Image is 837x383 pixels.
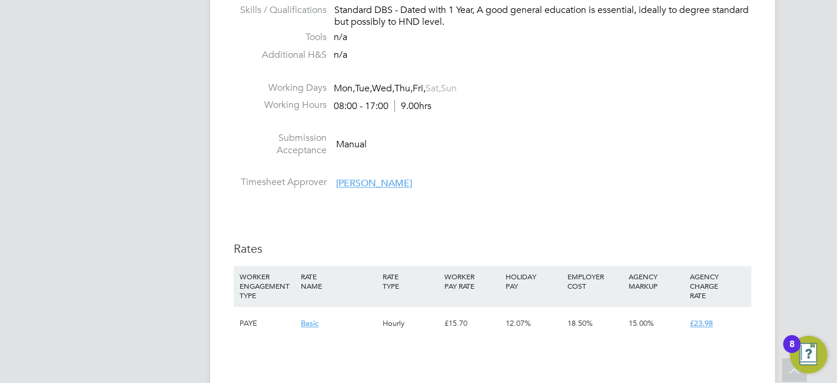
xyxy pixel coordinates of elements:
[237,266,298,306] div: WORKER ENGAGEMENT TYPE
[394,100,431,112] span: 9.00hrs
[441,266,503,297] div: WORKER PAY RATE
[690,319,713,329] span: £23.98
[334,82,355,94] span: Mon,
[394,82,413,94] span: Thu,
[355,82,372,94] span: Tue,
[234,132,327,157] label: Submission Acceptance
[426,82,441,94] span: Sat,
[790,336,828,374] button: Open Resource Center, 8 new notifications
[506,319,531,329] span: 12.07%
[237,307,298,341] div: PAYE
[234,4,327,16] label: Skills / Qualifications
[234,82,327,94] label: Working Days
[564,266,626,297] div: EMPLOYER COST
[298,266,380,297] div: RATE NAME
[301,319,318,329] span: Basic
[503,266,564,297] div: HOLIDAY PAY
[380,307,441,341] div: Hourly
[234,242,752,257] h3: Rates
[441,82,457,94] span: Sun
[336,139,367,151] span: Manual
[334,31,347,43] span: n/a
[626,266,687,297] div: AGENCY MARKUP
[380,266,441,297] div: RATE TYPE
[234,177,327,189] label: Timesheet Approver
[334,49,347,61] span: n/a
[234,31,327,44] label: Tools
[234,99,327,111] label: Working Hours
[687,266,749,306] div: AGENCY CHARGE RATE
[413,82,426,94] span: Fri,
[441,307,503,341] div: £15.70
[372,82,394,94] span: Wed,
[336,178,412,190] span: [PERSON_NAME]
[234,49,327,61] label: Additional H&S
[334,4,752,29] div: Standard DBS - Dated with 1 Year, A good general education is essential, ideally to degree standa...
[334,100,431,113] div: 08:00 - 17:00
[629,319,654,329] span: 15.00%
[789,344,795,359] div: 8
[567,319,593,329] span: 18.50%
